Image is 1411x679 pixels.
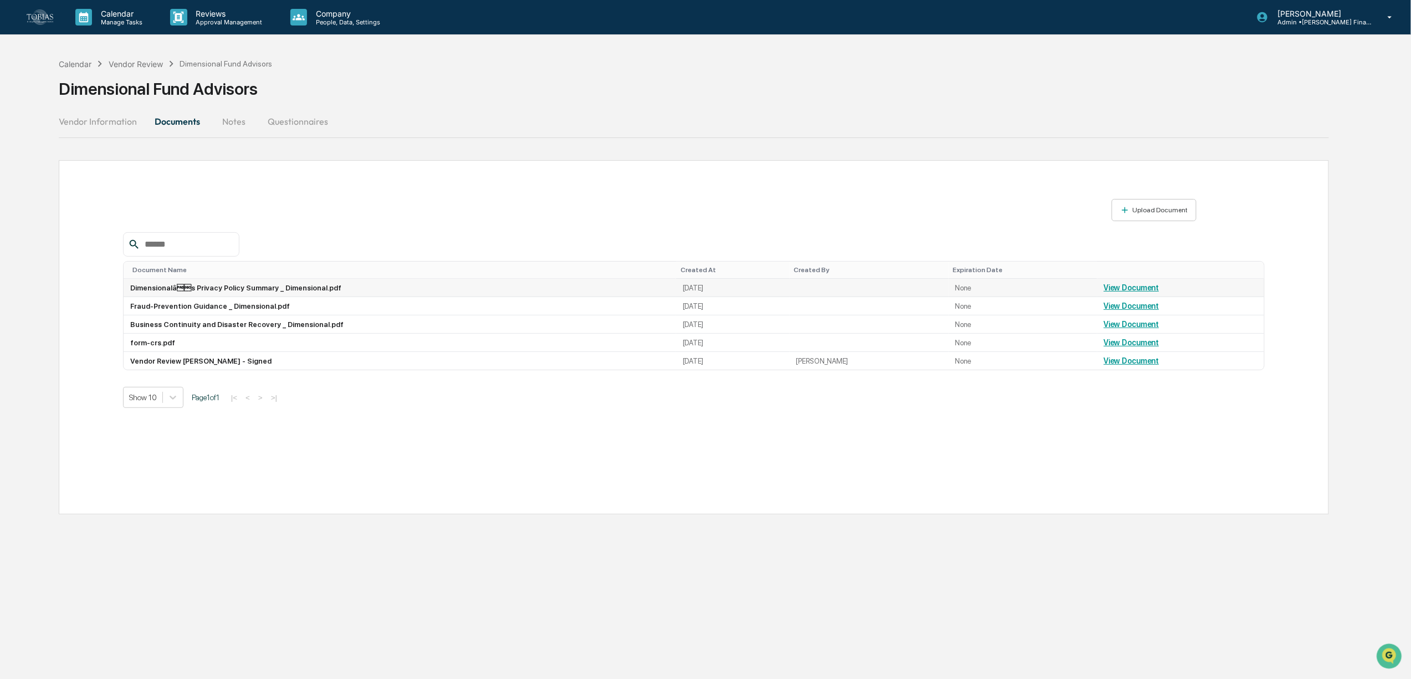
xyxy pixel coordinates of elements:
[955,320,972,329] span: None
[22,140,71,151] span: Preclearance
[1269,9,1372,18] p: [PERSON_NAME]
[59,79,1328,99] div: Dimensional Fund Advisors
[259,108,337,135] button: Questionnaires
[255,393,266,402] button: >
[794,266,944,274] div: Toggle SortBy
[124,334,676,352] td: form-crs.pdf
[59,108,1328,135] div: secondary tabs example
[11,85,31,105] img: 1746055101610-c473b297-6a78-478c-a979-82029cc54cd1
[676,315,790,334] td: [DATE]
[187,9,268,18] p: Reviews
[953,266,1093,274] div: Toggle SortBy
[124,279,676,297] td: Dimensionalâs Privacy Policy Summary _ Dimensional.pdf
[180,59,272,68] div: Dimensional Fund Advisors
[1269,18,1372,26] p: Admin • [PERSON_NAME] Financial Advisors
[1104,283,1159,292] a: View Document
[132,266,672,274] div: Toggle SortBy
[1131,206,1188,214] div: Upload Document
[955,302,972,310] span: None
[38,96,140,105] div: We're available if you need us!
[955,284,972,292] span: None
[110,188,134,197] span: Pylon
[790,352,949,370] td: [PERSON_NAME]
[11,24,202,42] p: How can we help?
[22,161,70,172] span: Data Lookup
[268,393,280,402] button: >|
[92,9,148,18] p: Calendar
[676,297,790,315] td: [DATE]
[1104,338,1159,347] a: View Document
[1104,320,1159,329] a: View Document
[59,59,91,69] div: Calendar
[188,89,202,102] button: Start new chat
[1112,199,1197,222] button: Upload Document
[59,108,146,135] button: Vendor Information
[955,339,972,347] span: None
[11,162,20,171] div: 🔎
[676,334,790,352] td: [DATE]
[80,141,89,150] div: 🗄️
[92,18,148,26] p: Manage Tasks
[192,393,219,402] span: Page 1 of 1
[1376,642,1405,672] iframe: Open customer support
[1104,356,1159,365] a: View Document
[307,18,386,26] p: People, Data, Settings
[146,108,209,135] button: Documents
[676,279,790,297] td: [DATE]
[1104,302,1159,310] a: View Document
[955,357,972,365] span: None
[242,393,253,402] button: <
[307,9,386,18] p: Company
[109,59,163,69] div: Vendor Review
[209,108,259,135] button: Notes
[38,85,182,96] div: Start new chat
[11,141,20,150] div: 🖐️
[124,297,676,315] td: Fraud-Prevention Guidance _ Dimensional.pdf
[681,266,785,274] div: Toggle SortBy
[27,9,53,24] img: logo
[78,188,134,197] a: Powered byPylon
[7,157,74,177] a: 🔎Data Lookup
[187,18,268,26] p: Approval Management
[228,393,241,402] button: |<
[7,136,76,156] a: 🖐️Preclearance
[91,140,137,151] span: Attestations
[1106,266,1260,274] div: Toggle SortBy
[124,315,676,334] td: Business Continuity and Disaster Recovery _ Dimensional.pdf
[76,136,142,156] a: 🗄️Attestations
[676,352,790,370] td: [DATE]
[124,352,676,370] td: Vendor Review [PERSON_NAME] - Signed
